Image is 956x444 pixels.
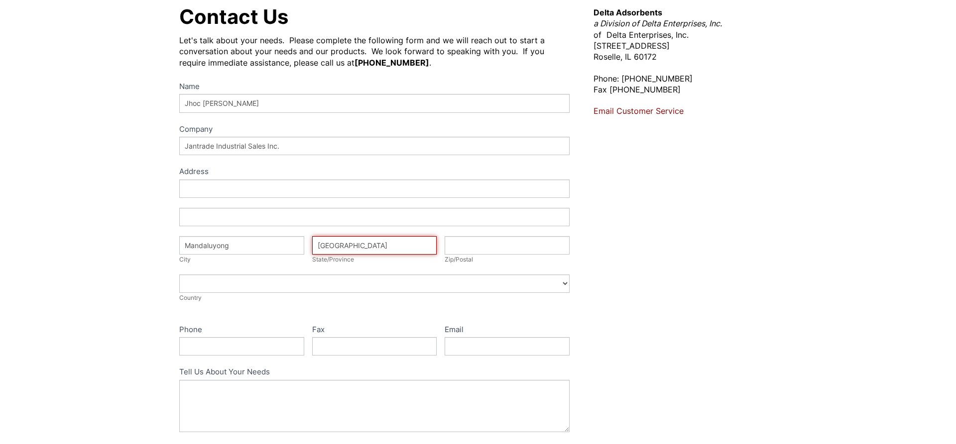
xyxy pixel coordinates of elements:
div: Zip/Postal [445,255,570,265]
label: Phone [179,323,304,338]
p: of Delta Enterprises, Inc. [STREET_ADDRESS] Roselle, IL 60172 [594,7,777,63]
div: Let's talk about your needs. Please complete the following form and we will reach out to start a ... [179,35,570,68]
div: State/Province [312,255,437,265]
em: a Division of Delta Enterprises, Inc. [594,18,722,28]
label: Fax [312,323,437,338]
strong: Delta Adsorbents [594,7,662,17]
label: Tell Us About Your Needs [179,365,570,380]
div: City [179,255,304,265]
div: Address [179,165,570,179]
a: Email Customer Service [594,106,684,116]
strong: [PHONE_NUMBER] [355,58,429,68]
div: Country [179,293,570,303]
label: Company [179,123,570,137]
h1: Contact Us [179,7,570,27]
label: Name [179,80,570,94]
label: Email [445,323,570,338]
p: Phone: [PHONE_NUMBER] Fax [PHONE_NUMBER] [594,73,777,95]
